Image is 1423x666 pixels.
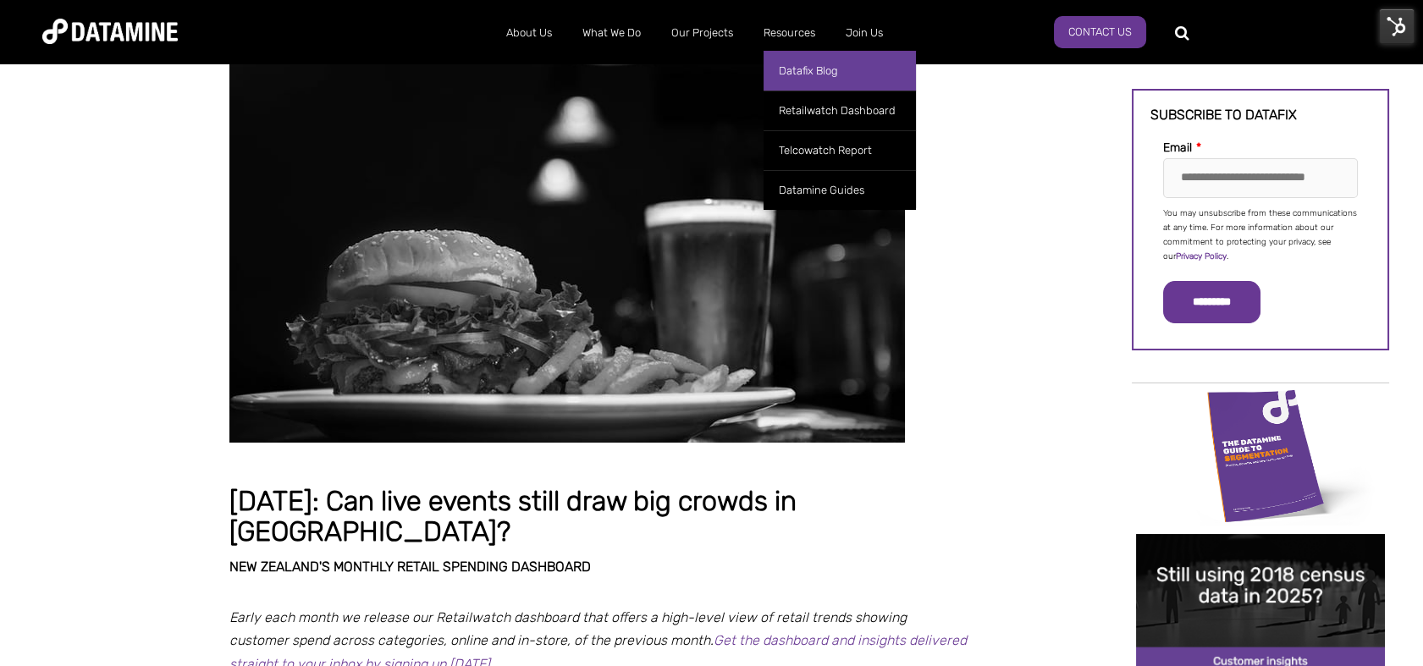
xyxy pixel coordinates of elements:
[764,130,916,170] a: Telcowatch Report
[764,170,916,210] a: Datamine Guides
[748,11,830,55] a: Resources
[567,11,656,55] a: What We Do
[1163,140,1192,155] span: Email
[1163,206,1358,264] p: You may unsubscribe from these communications at any time. For more information about our commitm...
[1136,385,1385,525] img: www.datamine.comhubfsDatamine Guide PDFsDatamine Guide to Customer Segmentation cover web
[229,609,907,648] span: Early each month we release our Retailwatch dashboard that offers a high-level view of retail tre...
[656,11,748,55] a: Our Projects
[491,11,567,55] a: About Us
[764,91,916,130] a: Retailwatch Dashboard
[1379,8,1415,44] img: HubSpot Tools Menu Toggle
[764,51,916,91] a: Datafix Blog
[229,559,591,575] span: New Zealand's monthly retail spending DASHBOARD
[830,11,898,55] a: Join Us
[1150,107,1371,123] h3: Subscribe to datafix
[1054,16,1146,48] a: Contact Us
[229,485,797,548] span: [DATE]: Can live events still draw big crowds in [GEOGRAPHIC_DATA]?
[42,19,178,44] img: Datamine
[1176,251,1227,261] a: Privacy Policy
